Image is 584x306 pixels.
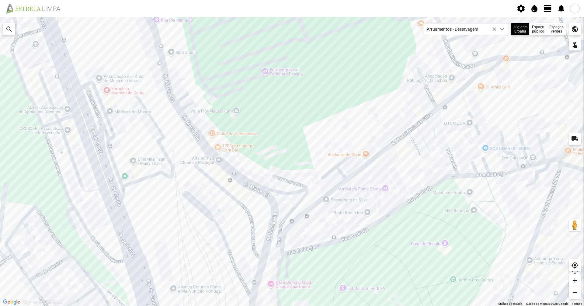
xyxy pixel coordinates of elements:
[557,4,566,13] span: notifications
[530,4,539,13] span: water_drop
[530,23,547,35] div: Espaço público
[569,259,581,271] div: my_location
[569,274,581,287] div: add
[516,4,526,13] span: settings
[496,23,508,35] div: dropdown trigger
[569,38,581,50] div: touch_app
[526,302,568,305] span: Dados do mapa ©2025 Google
[569,23,581,35] div: public
[569,219,581,231] button: Arraste o Pegman para o mapa para abrir o Street View
[511,23,530,35] div: Higiene urbana
[423,23,496,35] span: Arruamentos - Deservagem
[569,133,581,145] div: local_shipping
[2,298,22,306] a: Abrir esta área no Google Maps (abre uma nova janela)
[569,287,581,299] div: remove
[572,302,582,305] a: Termos (abre num novo separador)
[547,23,566,35] div: Espaços verdes
[498,302,523,306] button: Atalhos de teclado
[2,298,22,306] img: Google
[4,3,67,14] img: file
[543,4,552,13] span: view_day
[3,23,15,35] div: search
